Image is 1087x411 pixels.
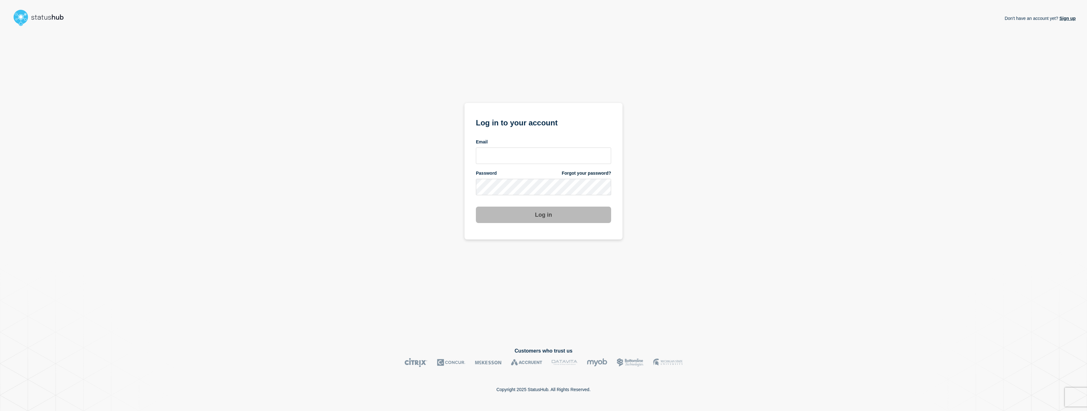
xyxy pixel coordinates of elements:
[476,148,611,164] input: email input
[1005,11,1076,26] p: Don't have an account yet?
[437,358,465,367] img: Concur logo
[552,358,577,367] img: DataVita logo
[511,358,542,367] img: Accruent logo
[617,358,644,367] img: Bottomline logo
[476,116,611,128] h1: Log in to your account
[476,139,488,145] span: Email
[11,8,71,28] img: StatusHub logo
[496,387,591,392] p: Copyright 2025 StatusHub. All Rights Reserved.
[1058,16,1076,21] a: Sign up
[587,358,607,367] img: myob logo
[475,358,501,367] img: McKesson logo
[404,358,428,367] img: Citrix logo
[11,348,1076,354] h2: Customers who trust us
[476,170,497,176] span: Password
[476,179,611,195] input: password input
[562,170,611,176] a: Forgot your password?
[476,207,611,223] button: Log in
[653,358,683,367] img: MSU logo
